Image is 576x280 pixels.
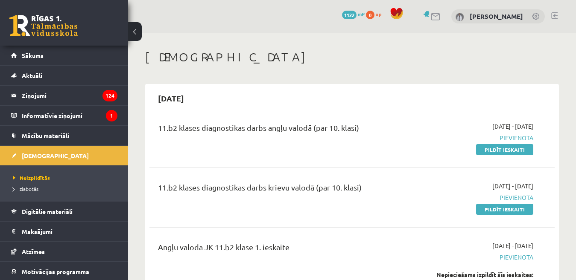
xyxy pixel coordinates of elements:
[456,13,464,21] img: Aigars Kleinbergs
[376,11,381,17] span: xp
[342,11,357,19] span: 1122
[342,11,365,17] a: 1122 mP
[22,208,73,215] span: Digitālie materiāli
[102,90,117,101] i: 124
[11,242,117,261] a: Atzīmes
[13,174,50,181] span: Neizpildītās
[9,15,78,36] a: Rīgas 1. Tālmācības vidusskola
[11,222,117,241] a: Maksājumi
[470,12,523,20] a: [PERSON_NAME]
[417,133,533,142] span: Pievienota
[106,110,117,121] i: 1
[145,50,559,64] h1: [DEMOGRAPHIC_DATA]
[11,46,117,65] a: Sākums
[11,146,117,165] a: [DEMOGRAPHIC_DATA]
[492,122,533,131] span: [DATE] - [DATE]
[13,174,120,182] a: Neizpildītās
[22,222,117,241] legend: Maksājumi
[11,66,117,85] a: Aktuāli
[358,11,365,17] span: mP
[417,270,533,279] div: Nepieciešams izpildīt šīs ieskaites:
[22,72,42,79] span: Aktuāli
[22,248,45,255] span: Atzīmes
[366,11,386,17] a: 0 xp
[11,86,117,105] a: Ziņojumi124
[11,106,117,125] a: Informatīvie ziņojumi1
[492,182,533,191] span: [DATE] - [DATE]
[22,152,89,159] span: [DEMOGRAPHIC_DATA]
[13,185,120,193] a: Izlabotās
[158,182,404,197] div: 11.b2 klases diagnostikas darbs krievu valodā (par 10. klasi)
[22,132,69,139] span: Mācību materiāli
[11,202,117,221] a: Digitālie materiāli
[149,88,193,108] h2: [DATE]
[476,144,533,155] a: Pildīt ieskaiti
[417,193,533,202] span: Pievienota
[22,106,117,125] legend: Informatīvie ziņojumi
[476,204,533,215] a: Pildīt ieskaiti
[158,241,404,257] div: Angļu valoda JK 11.b2 klase 1. ieskaite
[22,86,117,105] legend: Ziņojumi
[22,52,44,59] span: Sākums
[417,253,533,262] span: Pievienota
[492,241,533,250] span: [DATE] - [DATE]
[22,268,89,275] span: Motivācijas programma
[11,126,117,145] a: Mācību materiāli
[158,122,404,138] div: 11.b2 klases diagnostikas darbs angļu valodā (par 10. klasi)
[366,11,374,19] span: 0
[13,185,38,192] span: Izlabotās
